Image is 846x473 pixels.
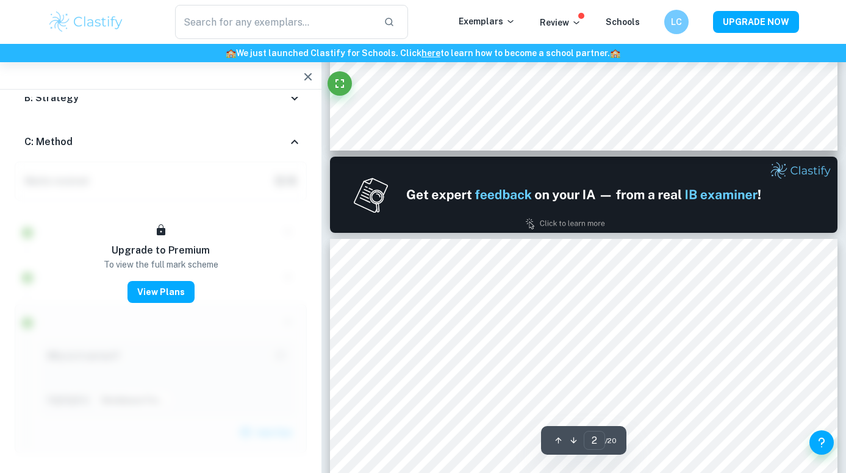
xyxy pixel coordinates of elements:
a: here [421,48,440,58]
h6: B: Strategy [24,91,79,105]
span: 🏫 [226,48,236,58]
p: Exemplars [459,15,515,28]
img: Ad [330,157,837,233]
button: LC [664,10,689,34]
div: B: Strategy [15,84,307,113]
a: Schools [606,17,640,27]
h6: We just launched Clastify for Schools. Click to learn how to become a school partner. [2,46,844,60]
div: C: Method [15,123,307,162]
span: / 20 [605,435,617,446]
p: To view the full mark scheme [104,258,218,271]
button: Fullscreen [328,71,352,96]
input: Search for any exemplars... [175,5,375,39]
span: 🏫 [610,48,620,58]
button: UPGRADE NOW [713,11,799,33]
button: View Plans [127,281,195,303]
p: Review [540,16,581,29]
h6: C: Method [24,135,73,149]
img: Clastify logo [48,10,125,34]
h6: Upgrade to Premium [112,243,210,258]
button: Help and Feedback [809,430,834,455]
h6: LC [669,15,683,29]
